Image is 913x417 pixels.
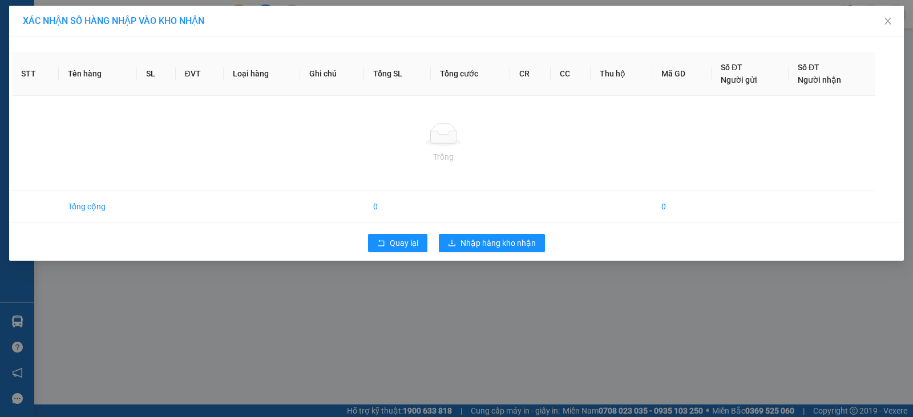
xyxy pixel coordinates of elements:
[652,191,712,222] td: 0
[377,239,385,248] span: rollback
[883,17,892,26] span: close
[368,234,427,252] button: rollbackQuay lại
[23,15,204,26] span: XÁC NHẬN SỐ HÀNG NHẬP VÀO KHO NHẬN
[300,52,364,96] th: Ghi chú
[176,52,224,96] th: ĐVT
[431,52,510,96] th: Tổng cước
[12,52,59,96] th: STT
[224,52,300,96] th: Loại hàng
[798,75,841,84] span: Người nhận
[551,52,591,96] th: CC
[460,237,536,249] span: Nhập hàng kho nhận
[591,52,652,96] th: Thu hộ
[510,52,550,96] th: CR
[21,151,866,163] div: Trống
[364,191,431,222] td: 0
[59,191,138,222] td: Tổng cộng
[364,52,431,96] th: Tổng SL
[137,52,175,96] th: SL
[439,234,545,252] button: downloadNhập hàng kho nhận
[59,52,138,96] th: Tên hàng
[798,63,819,72] span: Số ĐT
[448,239,456,248] span: download
[652,52,712,96] th: Mã GD
[390,237,418,249] span: Quay lại
[721,63,742,72] span: Số ĐT
[721,75,757,84] span: Người gửi
[872,6,904,38] button: Close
